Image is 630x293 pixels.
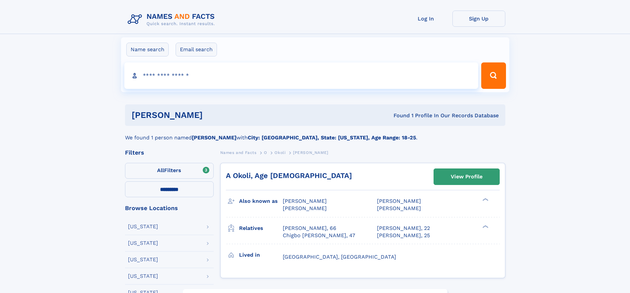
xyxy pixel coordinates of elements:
div: View Profile [451,169,483,184]
a: O [264,148,267,157]
button: Search Button [481,62,506,89]
span: [GEOGRAPHIC_DATA], [GEOGRAPHIC_DATA] [283,254,396,260]
div: [US_STATE] [128,240,158,246]
div: [US_STATE] [128,274,158,279]
b: [PERSON_NAME] [192,134,236,141]
span: [PERSON_NAME] [283,205,327,211]
div: [US_STATE] [128,224,158,229]
a: A Okoli, Age [DEMOGRAPHIC_DATA] [226,171,352,180]
div: ❯ [481,224,489,229]
a: [PERSON_NAME], 25 [377,232,430,239]
a: [PERSON_NAME], 22 [377,225,430,232]
div: [US_STATE] [128,257,158,262]
a: Sign Up [452,11,505,27]
a: View Profile [434,169,499,185]
h3: Also known as [239,196,283,207]
div: We found 1 person named with . [125,126,505,142]
a: Okoli [274,148,285,157]
span: Okoli [274,150,285,155]
a: Log In [399,11,452,27]
div: Filters [125,150,214,156]
span: All [157,167,164,173]
div: Found 1 Profile In Our Records Database [298,112,499,119]
span: O [264,150,267,155]
h1: [PERSON_NAME] [132,111,298,119]
span: [PERSON_NAME] [377,198,421,204]
a: [PERSON_NAME], 66 [283,225,336,232]
label: Name search [126,43,169,56]
div: Browse Locations [125,205,214,211]
b: City: [GEOGRAPHIC_DATA], State: [US_STATE], Age Range: 18-25 [248,134,416,141]
label: Email search [176,43,217,56]
input: search input [124,62,479,89]
span: [PERSON_NAME] [377,205,421,211]
img: Logo Names and Facts [125,11,220,28]
a: Chigbo [PERSON_NAME], 47 [283,232,355,239]
div: ❯ [481,198,489,202]
span: [PERSON_NAME] [283,198,327,204]
span: [PERSON_NAME] [293,150,328,155]
label: Filters [125,163,214,179]
a: Names and Facts [220,148,257,157]
h3: Relatives [239,223,283,234]
h3: Lived in [239,249,283,261]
